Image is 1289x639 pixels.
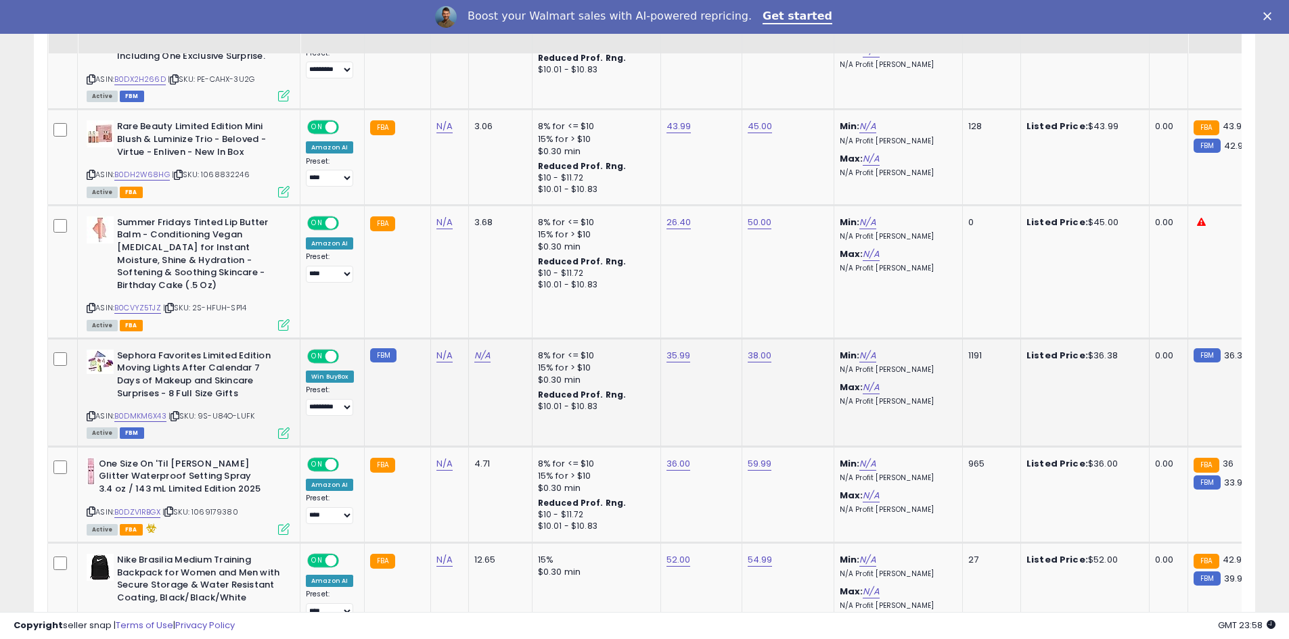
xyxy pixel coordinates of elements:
div: $10.01 - $10.83 [538,64,650,76]
span: ON [309,350,325,362]
b: Min: [840,553,860,566]
b: Reduced Prof. Rng. [538,256,627,267]
div: $10 - $11.72 [538,509,650,521]
b: Min: [840,120,860,133]
b: Reduced Prof. Rng. [538,52,627,64]
p: N/A Profit [PERSON_NAME] [840,365,952,375]
div: Preset: [306,494,354,524]
div: $10 - $11.72 [538,172,650,184]
div: 0.00 [1155,554,1177,566]
div: 15% for > $10 [538,229,650,241]
img: 41eM6Osn8cL._SL40_.jpg [87,458,95,485]
a: N/A [436,349,453,362]
a: N/A [863,381,879,394]
div: 0.00 [1155,120,1177,133]
div: 12.65 [474,554,522,566]
div: 3.06 [474,120,522,133]
a: N/A [859,553,876,567]
b: Min: [840,216,860,229]
small: FBA [370,458,395,473]
p: N/A Profit [PERSON_NAME] [840,264,952,273]
div: 8% for <= $10 [538,458,650,470]
a: N/A [436,457,453,471]
a: B0DH2W68HG [114,169,170,181]
span: 2025-10-14 23:58 GMT [1218,619,1275,632]
span: OFF [337,350,359,362]
p: N/A Profit [PERSON_NAME] [840,60,952,70]
b: Max: [840,381,863,394]
div: 3.68 [474,216,522,229]
small: FBA [370,216,395,231]
span: FBM [120,427,144,439]
b: Listed Price: [1026,349,1088,362]
span: All listings currently available for purchase on Amazon [87,91,118,102]
div: ASIN: [87,350,290,437]
small: FBM [1194,139,1220,153]
span: OFF [337,458,359,470]
div: $0.30 min [538,241,650,253]
span: All listings currently available for purchase on Amazon [87,187,118,198]
span: | SKU: 2S-HFUH-SP14 [163,302,246,313]
div: $0.30 min [538,374,650,386]
b: Listed Price: [1026,120,1088,133]
div: 27 [968,554,1010,566]
a: N/A [436,120,453,133]
a: 54.99 [748,553,773,567]
b: Max: [840,489,863,502]
a: 59.99 [748,457,772,471]
small: FBM [1194,571,1220,586]
span: ON [309,555,325,567]
b: Max: [840,247,863,260]
span: All listings currently available for purchase on Amazon [87,427,118,439]
a: N/A [859,216,876,229]
div: Win BuyBox [306,371,354,383]
p: N/A Profit [PERSON_NAME] [840,569,952,579]
span: ON [309,122,325,133]
div: 1191 [968,350,1010,362]
a: 50.00 [748,216,772,229]
b: Listed Price: [1026,553,1088,566]
div: $36.00 [1026,458,1139,470]
span: All listings currently available for purchase on Amazon [87,524,118,536]
div: 965 [968,458,1010,470]
div: Preset: [306,49,354,79]
img: 41lCdAKPKyL._SL40_.jpg [87,350,114,374]
div: Amazon AI [306,141,353,153]
small: FBM [1194,475,1220,490]
span: FBA [120,187,143,198]
span: All listings currently available for purchase on Amazon [87,320,118,331]
b: Max: [840,585,863,598]
a: N/A [863,585,879,598]
a: N/A [859,120,876,133]
b: Listed Price: [1026,457,1088,470]
b: Min: [840,457,860,470]
img: 41Guay0giSL._SL40_.jpg [87,120,114,147]
div: 0.00 [1155,216,1177,229]
div: 8% for <= $10 [538,216,650,229]
span: | SKU: PE-CAHX-3U2G [168,74,254,85]
p: N/A Profit [PERSON_NAME] [840,168,952,178]
a: N/A [436,553,453,567]
a: Get started [763,9,832,24]
span: | SKU: 1069179380 [162,506,238,517]
b: Nike Brasilia Medium Training Backpack for Women and Men with Secure Storage & Water Resistant Co... [117,554,281,607]
small: FBA [1194,120,1219,135]
span: ON [309,458,325,470]
div: 0.00 [1155,458,1177,470]
div: ASIN: [87,216,290,329]
span: FBM [120,91,144,102]
small: FBM [370,348,397,362]
span: 36 [1223,457,1234,470]
div: $36.38 [1026,350,1139,362]
a: B0DZV1RBGX [114,506,160,518]
p: N/A Profit [PERSON_NAME] [840,397,952,406]
div: $0.30 min [538,145,650,158]
b: Min: [840,349,860,362]
p: N/A Profit [PERSON_NAME] [840,232,952,241]
span: FBA [120,524,143,536]
span: FBA [120,320,143,331]
div: seller snap | | [14,619,235,632]
div: ASIN: [87,120,290,195]
span: OFF [337,217,359,229]
b: One Size On 'Til [PERSON_NAME] Glitter Waterproof Setting Spray 3.4 oz / 143 mL Limited Edition 2025 [99,458,263,499]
